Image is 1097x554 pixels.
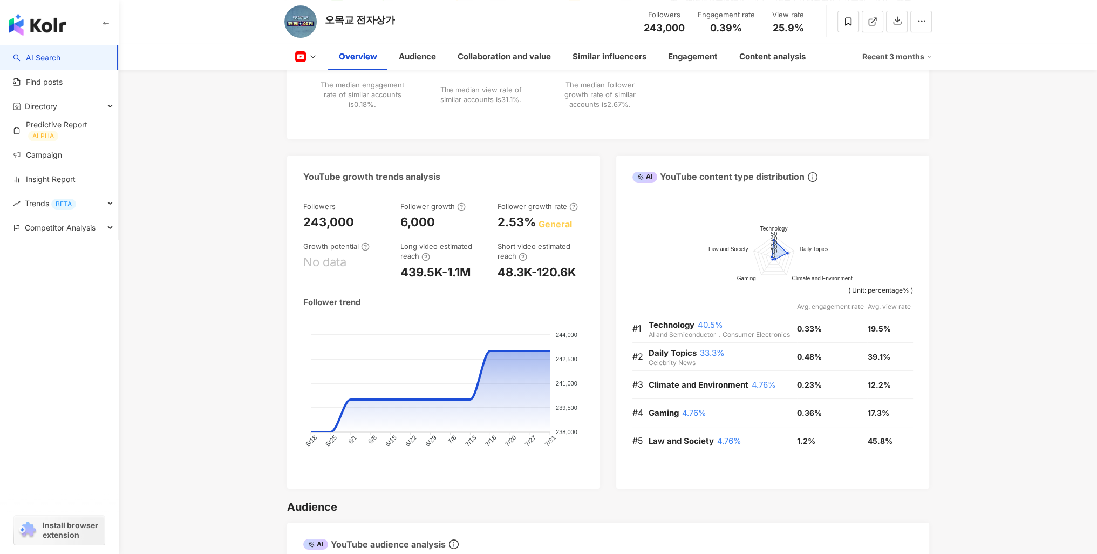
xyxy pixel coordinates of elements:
div: Growth potential [303,241,370,251]
div: Short video estimated reach [498,241,584,261]
div: The median view rate of similar accounts is . [434,85,528,104]
div: Collaboration and value [458,50,551,63]
span: 1.2% [797,436,815,445]
div: #5 [632,434,649,448]
div: The median engagement rate of similar accounts is . [315,80,410,110]
tspan: 7/20 [503,434,517,448]
text: Climate and Environment [792,275,852,281]
span: 0.48% [797,352,822,361]
a: Predictive ReportALPHA [13,119,110,141]
span: Daily Topics [649,348,697,358]
span: 243,000 [644,22,685,33]
span: Install browser extension [43,521,101,540]
div: Engagement [668,50,718,63]
div: 오목교 전자상가 [325,13,395,26]
span: Trends [25,191,76,215]
img: logo [9,14,66,36]
span: Climate and Environment [649,380,748,390]
tspan: 6/1 [346,434,358,445]
tspan: 5/25 [324,434,338,448]
tspan: 7/27 [523,434,537,448]
tspan: 244,000 [555,332,577,338]
img: chrome extension [17,522,38,539]
div: #2 [632,350,649,363]
span: 39.1% [867,352,890,361]
div: General [539,218,572,230]
span: 45.8% [867,436,892,445]
div: 2.53% [498,214,536,231]
tspan: 242,500 [555,356,577,362]
text: Gaming [737,275,755,281]
a: searchAI Search [13,52,60,63]
text: 30 [770,239,776,246]
div: 439.5K-1.1M [400,264,471,281]
span: 19.5% [867,324,890,333]
text: 20 [770,244,776,250]
text: Technology [760,226,787,232]
div: No data [303,254,346,271]
tspan: 7/6 [446,434,458,445]
span: Competitor Analysis [25,215,96,240]
div: Similar influencers [573,50,646,63]
span: 4.76% [682,408,706,418]
span: 31.1% [501,95,520,104]
div: AI [632,172,657,183]
div: The median follower growth rate of similar accounts is . [553,80,647,110]
div: Recent 3 months [862,48,932,65]
div: Long video estimated reach [400,241,487,261]
span: AI and Semiconductor．Consumer Electronics [649,331,790,339]
span: Technology [649,320,694,330]
span: 4.76% [752,380,776,390]
span: 17.3% [867,408,889,417]
div: #4 [632,406,649,420]
span: Gaming [649,408,679,418]
span: Law and Society [649,436,714,446]
div: Avg. view rate [867,302,912,312]
a: Campaign [13,150,62,160]
span: 0.33% [797,324,822,333]
tspan: 6/22 [404,434,418,448]
span: rise [13,200,21,207]
div: Engagement rate [698,10,755,21]
div: Followers [303,201,336,211]
span: 0.39% [710,23,742,33]
tspan: 7/16 [483,434,498,448]
tspan: 239,500 [555,404,577,411]
a: Find posts [13,77,63,87]
div: Audience [287,499,337,515]
div: 48.3K-120.6K [498,264,576,281]
tspan: 6/15 [384,434,398,448]
tspan: 6/29 [424,434,438,448]
tspan: 238,000 [555,429,577,435]
div: Follower growth [400,201,466,211]
div: #3 [632,378,649,391]
div: 6,000 [400,214,435,231]
span: 4.76% [717,436,741,446]
div: YouTube growth trends analysis [303,171,440,183]
span: 2.67% [607,100,629,109]
text: Law and Society [708,246,747,252]
div: View rate [768,10,809,21]
div: Follower trend [303,296,360,308]
span: info-circle [447,538,460,551]
span: 12.2% [867,380,890,389]
div: 243,000 [303,214,354,231]
div: Avg. engagement rate [797,302,867,312]
tspan: 7/13 [464,434,478,448]
text: 50 [770,231,776,237]
div: Content analysis [739,50,806,63]
text: 0 [772,252,775,259]
a: Insight Report [13,174,76,185]
div: Audience [399,50,436,63]
div: Overview [339,50,377,63]
span: 0.18% [354,100,374,109]
span: 0.23% [797,380,822,389]
span: Directory [25,94,57,118]
span: info-circle [806,171,819,184]
span: 40.5% [698,320,723,330]
div: Followers [644,10,685,21]
a: chrome extensionInstall browser extension [14,516,105,545]
span: 33.3% [700,348,725,358]
tspan: 7/31 [543,434,557,448]
text: 40 [770,235,776,241]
